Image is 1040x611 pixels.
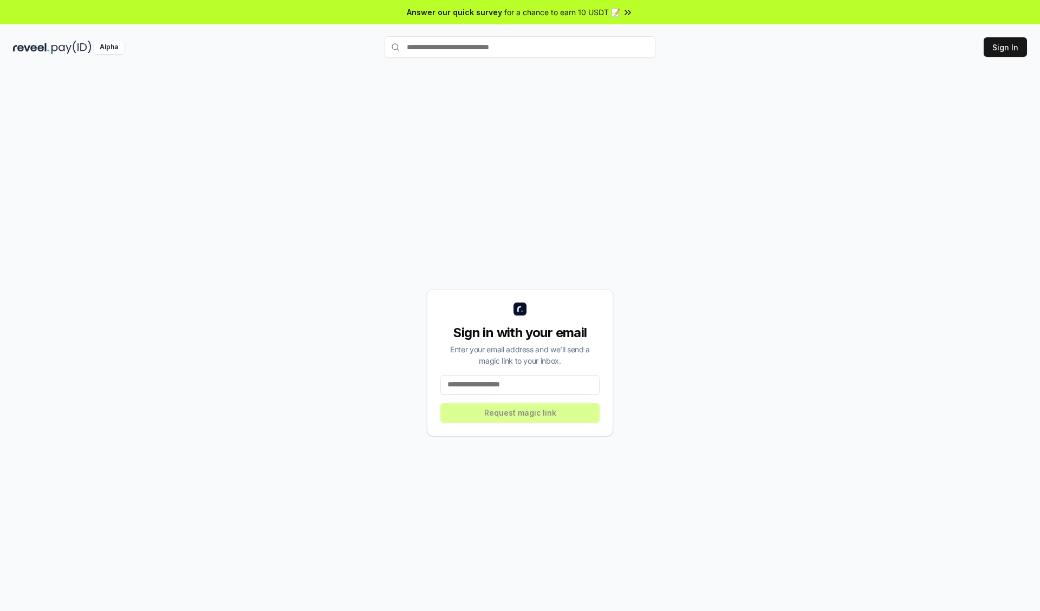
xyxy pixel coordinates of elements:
img: pay_id [51,41,92,54]
button: Sign In [984,37,1027,57]
img: logo_small [513,303,526,316]
div: Sign in with your email [440,324,600,341]
div: Alpha [94,41,124,54]
span: for a chance to earn 10 USDT 📝 [504,6,620,18]
div: Enter your email address and we’ll send a magic link to your inbox. [440,344,600,366]
img: reveel_dark [13,41,49,54]
span: Answer our quick survey [407,6,502,18]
